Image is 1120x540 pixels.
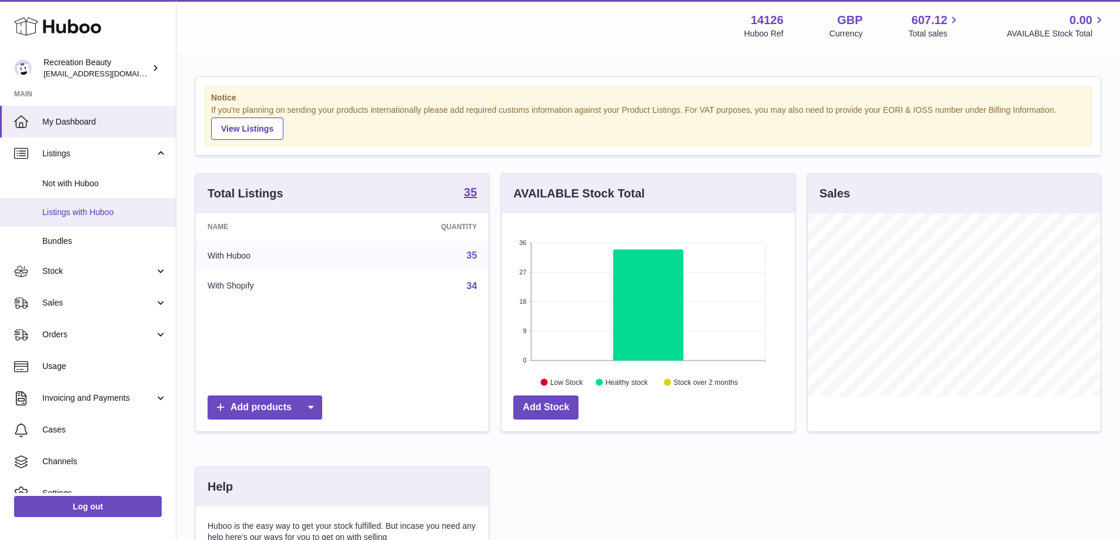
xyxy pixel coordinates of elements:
text: 0 [523,357,527,364]
text: 18 [520,298,527,305]
a: 35 [464,186,477,200]
div: Currency [830,28,863,39]
span: Stock [42,266,155,277]
span: Orders [42,329,155,340]
a: Add products [208,395,322,420]
th: Name [196,213,354,240]
div: Recreation Beauty [44,57,149,79]
td: With Shopify [196,271,354,301]
span: Channels [42,456,167,467]
text: Low Stock [550,378,583,386]
span: Sales [42,297,155,308]
a: Log out [14,496,162,517]
span: Bundles [42,236,167,247]
text: Stock over 2 months [674,378,738,386]
a: 34 [467,281,477,291]
span: Invoicing and Payments [42,393,155,404]
text: 9 [523,327,527,334]
div: Huboo Ref [744,28,784,39]
a: View Listings [211,118,283,140]
a: 0.00 AVAILABLE Stock Total [1007,12,1106,39]
span: Not with Huboo [42,178,167,189]
span: Cases [42,424,167,435]
span: 0.00 [1069,12,1092,28]
span: Listings [42,148,155,159]
span: Listings with Huboo [42,207,167,218]
span: [EMAIL_ADDRESS][DOMAIN_NAME] [44,69,173,78]
span: AVAILABLE Stock Total [1007,28,1106,39]
span: Usage [42,361,167,372]
h3: Sales [820,186,850,202]
td: With Huboo [196,240,354,271]
strong: 14126 [751,12,784,28]
h3: AVAILABLE Stock Total [513,186,644,202]
span: My Dashboard [42,116,167,128]
h3: Help [208,479,233,495]
span: 607.12 [911,12,947,28]
th: Quantity [354,213,489,240]
h3: Total Listings [208,186,283,202]
text: 27 [520,269,527,276]
a: 607.12 Total sales [908,12,961,39]
span: Total sales [908,28,961,39]
span: Settings [42,488,167,499]
strong: 35 [464,186,477,198]
div: If you're planning on sending your products internationally please add required customs informati... [211,105,1085,140]
a: Add Stock [513,395,579,420]
text: 36 [520,239,527,246]
strong: GBP [837,12,862,28]
a: 35 [467,250,477,260]
strong: Notice [211,92,1085,103]
text: Healthy stock [606,378,648,386]
img: internalAdmin-14126@internal.huboo.com [14,59,32,77]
